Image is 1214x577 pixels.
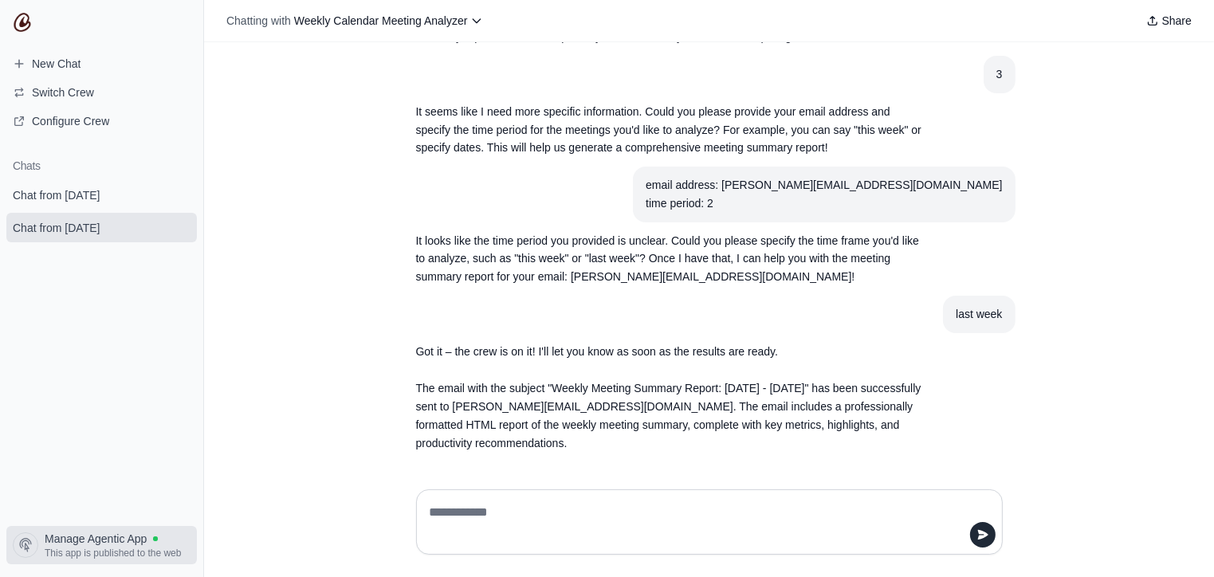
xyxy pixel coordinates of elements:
span: Chat from [DATE] [13,220,100,236]
a: Chat from [DATE] [6,180,197,210]
p: It seems like I need more specific information. Could you please provide your email address and s... [416,103,926,157]
section: User message [984,56,1016,93]
p: The email with the subject "Weekly Meeting Summary Report: [DATE] - [DATE]" has been successfully... [416,379,926,452]
section: User message [943,296,1015,333]
p: It looks like the time period you provided is unclear. Could you please specify the time frame yo... [416,232,926,286]
a: Configure Crew [6,108,197,134]
section: User message [633,167,1015,222]
div: 3 [996,65,1003,84]
span: New Chat [32,56,81,72]
section: Response [403,370,939,461]
span: Chatting with [226,13,291,29]
section: Response [403,93,939,167]
span: Share [1162,13,1192,29]
button: Switch Crew [6,80,197,105]
span: Manage Agentic App [45,531,147,547]
img: CrewAI Logo [13,13,32,32]
button: Share [1140,10,1198,32]
span: Weekly Calendar Meeting Analyzer [294,14,468,27]
section: Response [403,222,939,296]
div: last week [956,305,1002,324]
a: Manage Agentic App This app is published to the web [6,526,197,564]
span: Switch Crew [32,84,94,100]
span: Chat from [DATE] [13,187,100,203]
div: email address: [PERSON_NAME][EMAIL_ADDRESS][DOMAIN_NAME] time period: 2 [646,176,1002,213]
button: Chatting with Weekly Calendar Meeting Analyzer [220,10,489,32]
section: Response [403,333,939,371]
span: This app is published to the web [45,547,181,559]
span: Configure Crew [32,113,109,129]
a: Chat from [DATE] [6,213,197,242]
a: New Chat [6,51,197,77]
p: Got it – the crew is on it! I'll let you know as soon as the results are ready. [416,343,926,361]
